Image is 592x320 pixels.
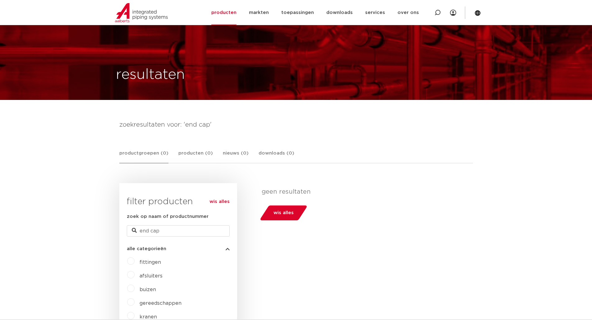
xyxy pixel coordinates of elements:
h4: zoekresultaten voor: 'end cap' [119,120,473,130]
a: kranen [140,314,157,319]
span: wis alles [273,208,294,218]
h3: filter producten [127,196,230,208]
a: fittingen [140,260,161,265]
a: wis alles [209,198,230,205]
a: gereedschappen [140,301,181,306]
a: downloads (0) [259,150,294,163]
h1: resultaten [116,65,185,85]
a: nieuws (0) [223,150,249,163]
a: productgroepen (0) [119,150,168,163]
label: zoek op naam of productnummer [127,213,209,220]
button: alle categorieën [127,246,230,251]
p: geen resultaten [262,188,468,196]
input: zoeken [127,225,230,237]
span: alle categorieën [127,246,166,251]
a: afsluiters [140,273,163,278]
a: producten (0) [178,150,213,163]
a: buizen [140,287,156,292]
